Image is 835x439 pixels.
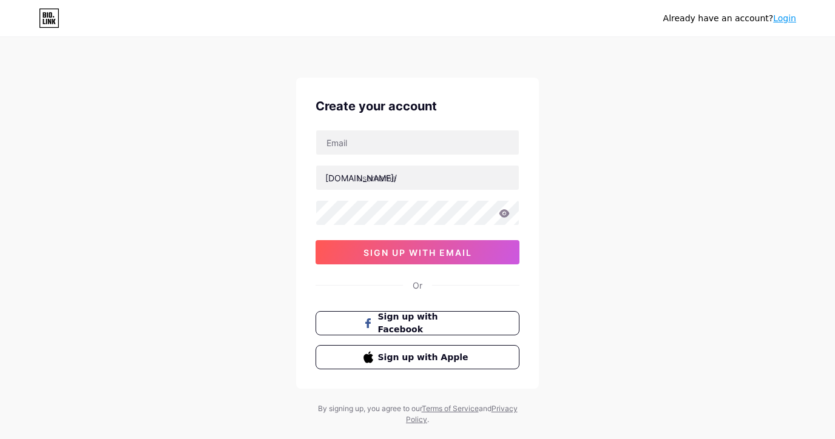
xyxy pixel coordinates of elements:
[378,351,472,364] span: Sign up with Apple
[316,345,519,369] button: Sign up with Apple
[316,166,519,190] input: username
[325,172,397,184] div: [DOMAIN_NAME]/
[316,240,519,264] button: sign up with email
[663,12,796,25] div: Already have an account?
[773,13,796,23] a: Login
[413,279,422,292] div: Or
[363,247,472,258] span: sign up with email
[422,404,479,413] a: Terms of Service
[314,403,521,425] div: By signing up, you agree to our and .
[378,310,472,336] span: Sign up with Facebook
[316,130,519,155] input: Email
[316,311,519,335] button: Sign up with Facebook
[316,97,519,115] div: Create your account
